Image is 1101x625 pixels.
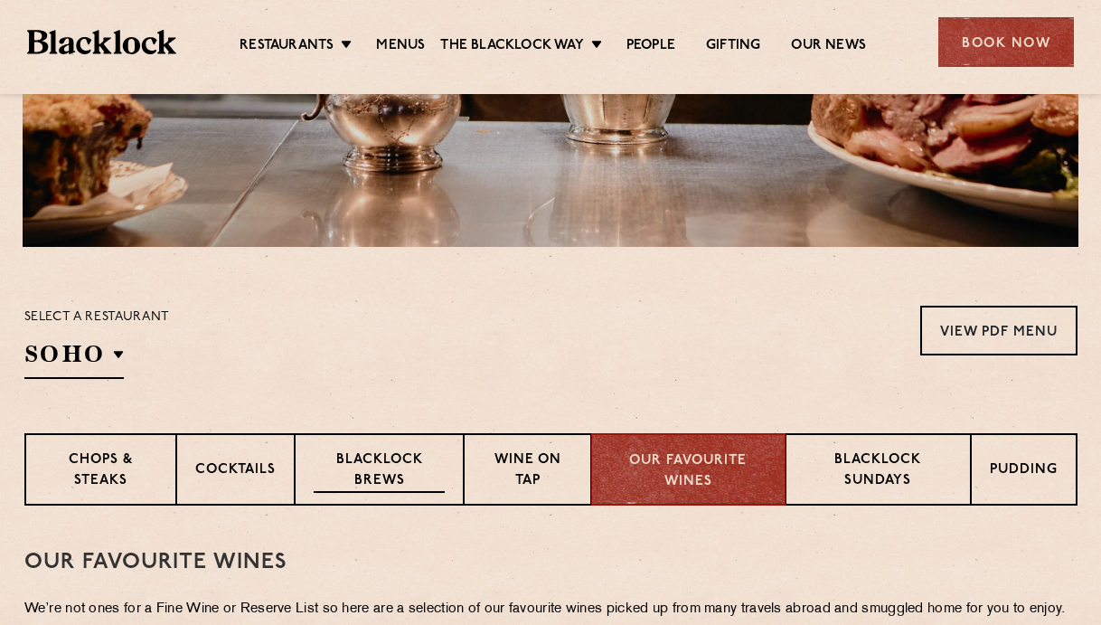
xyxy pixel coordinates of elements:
p: Our favourite wines [610,451,767,492]
p: Chops & Steaks [44,450,157,493]
a: View PDF Menu [920,306,1077,355]
p: Blacklock Sundays [805,450,951,493]
p: Cocktails [195,460,276,483]
a: Gifting [706,37,760,57]
a: Restaurants [240,37,334,57]
h3: Our Favourite Wines [24,551,1077,574]
p: Blacklock Brews [314,450,446,493]
a: Our News [791,37,866,57]
img: BL_Textured_Logo-footer-cropped.svg [27,30,176,55]
a: People [626,37,675,57]
p: Pudding [990,460,1058,483]
div: Book Now [938,17,1074,67]
a: The Blacklock Way [440,37,583,57]
p: Select a restaurant [24,306,170,329]
p: Wine on Tap [483,450,571,493]
a: Menus [376,37,425,57]
h2: SOHO [24,338,124,379]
